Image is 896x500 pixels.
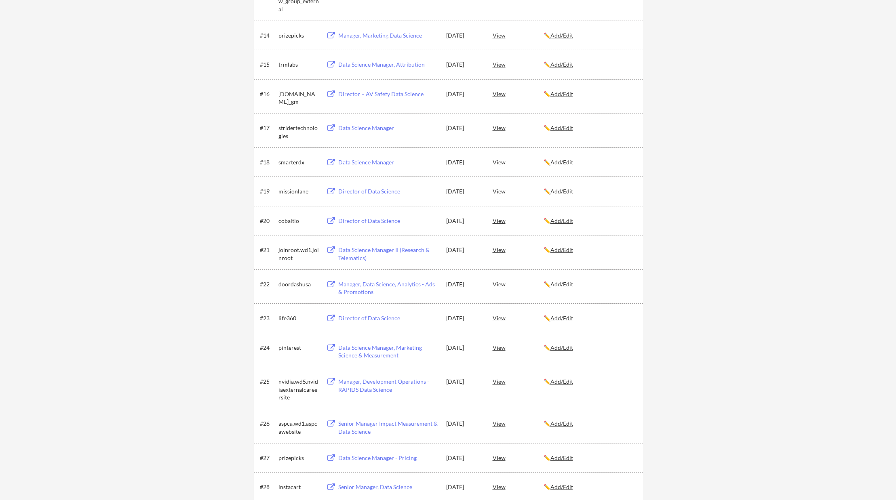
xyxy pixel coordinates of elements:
[260,314,276,322] div: #23
[550,281,573,288] u: Add/Edit
[493,277,544,291] div: View
[493,416,544,431] div: View
[493,28,544,42] div: View
[493,86,544,101] div: View
[260,187,276,195] div: #19
[446,344,482,352] div: [DATE]
[550,90,573,97] u: Add/Edit
[446,124,482,132] div: [DATE]
[550,378,573,385] u: Add/Edit
[446,314,482,322] div: [DATE]
[260,124,276,132] div: #17
[260,90,276,98] div: #16
[550,159,573,166] u: Add/Edit
[278,454,319,462] div: prizepicks
[544,420,636,428] div: ✏️
[493,242,544,257] div: View
[260,217,276,225] div: #20
[493,450,544,465] div: View
[260,280,276,288] div: #22
[338,32,439,40] div: Manager, Marketing Data Science
[278,483,319,491] div: instacart
[338,280,439,296] div: Manager, Data Science, Analytics - Ads & Promotions
[278,314,319,322] div: life360
[550,454,573,461] u: Add/Edit
[278,280,319,288] div: doordashusa
[278,378,319,401] div: nvidia.wd5.nvidiaexternalcareersite
[544,32,636,40] div: ✏️
[446,483,482,491] div: [DATE]
[446,90,482,98] div: [DATE]
[260,420,276,428] div: #26
[544,217,636,225] div: ✏️
[550,124,573,131] u: Add/Edit
[550,483,573,490] u: Add/Edit
[493,120,544,135] div: View
[550,188,573,195] u: Add/Edit
[446,246,482,254] div: [DATE]
[278,420,319,435] div: aspca.wd1.aspcawebsite
[338,344,439,359] div: Data Science Manager, Marketing Science & Measurement
[278,217,319,225] div: cobaltio
[260,246,276,254] div: #21
[544,378,636,386] div: ✏️
[493,155,544,169] div: View
[278,90,319,106] div: [DOMAIN_NAME]_gm
[544,246,636,254] div: ✏️
[338,158,439,166] div: Data Science Manager
[338,217,439,225] div: Director of Data Science
[260,32,276,40] div: #14
[260,378,276,386] div: #25
[544,61,636,69] div: ✏️
[446,420,482,428] div: [DATE]
[493,311,544,325] div: View
[493,184,544,198] div: View
[278,158,319,166] div: smarterdx
[278,187,319,195] div: missionlane
[544,187,636,195] div: ✏️
[544,483,636,491] div: ✏️
[338,187,439,195] div: Director of Data Science
[493,57,544,71] div: View
[338,246,439,262] div: Data Science Manager II (Research & Telematics)
[338,483,439,491] div: Senior Manager, Data Science
[550,420,573,427] u: Add/Edit
[338,90,439,98] div: Director – AV Safety Data Science
[446,280,482,288] div: [DATE]
[338,420,439,435] div: Senior Manager Impact Measurement & Data Science
[550,315,573,321] u: Add/Edit
[544,344,636,352] div: ✏️
[446,378,482,386] div: [DATE]
[260,158,276,166] div: #18
[278,124,319,140] div: stridertechnologies
[550,217,573,224] u: Add/Edit
[493,479,544,494] div: View
[446,454,482,462] div: [DATE]
[493,213,544,228] div: View
[338,454,439,462] div: Data Science Manager - Pricing
[550,344,573,351] u: Add/Edit
[544,124,636,132] div: ✏️
[338,314,439,322] div: Director of Data Science
[260,344,276,352] div: #24
[260,483,276,491] div: #28
[446,187,482,195] div: [DATE]
[550,246,573,253] u: Add/Edit
[446,158,482,166] div: [DATE]
[338,61,439,69] div: Data Science Manager, Attribution
[278,61,319,69] div: trmlabs
[550,32,573,39] u: Add/Edit
[446,61,482,69] div: [DATE]
[493,340,544,355] div: View
[544,280,636,288] div: ✏️
[260,454,276,462] div: #27
[550,61,573,68] u: Add/Edit
[544,454,636,462] div: ✏️
[278,246,319,262] div: joinroot.wd1.joinroot
[338,124,439,132] div: Data Science Manager
[446,217,482,225] div: [DATE]
[446,32,482,40] div: [DATE]
[278,32,319,40] div: prizepicks
[544,158,636,166] div: ✏️
[544,314,636,322] div: ✏️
